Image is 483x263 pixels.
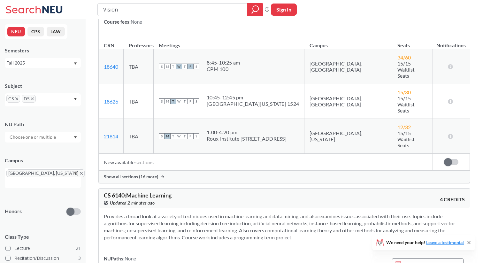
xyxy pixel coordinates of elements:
span: 15/15 Waitlist Seats [397,95,415,113]
svg: magnifying glass [251,5,259,14]
span: M [165,64,170,69]
span: We need your help! [386,240,464,245]
span: M [165,133,170,139]
td: New available sections [99,154,433,171]
div: CRN [104,42,114,49]
div: Fall 2025 [6,59,73,66]
span: S [193,98,199,104]
span: Class Type [5,233,81,240]
div: Fall 2025Dropdown arrow [5,58,81,68]
span: 15/15 Waitlist Seats [397,60,415,79]
div: magnifying glass [247,3,263,16]
span: Updated 2 minutes ago [110,199,155,206]
td: [GEOGRAPHIC_DATA], [US_STATE] [304,119,392,154]
label: Recitation/Discussion [5,254,81,262]
div: Semesters [5,47,81,54]
div: [GEOGRAPHIC_DATA][US_STATE] 1524 [207,101,299,107]
svg: Dropdown arrow [74,98,77,100]
a: 18640 [104,64,118,70]
td: [GEOGRAPHIC_DATA], [GEOGRAPHIC_DATA] [304,49,392,84]
input: Choose one or multiple [6,133,60,141]
div: 1:00 - 4:20 pm [207,129,287,135]
section: Provides a broad look at a variety of techniques used in machine learning and data mining, and al... [104,213,465,241]
span: 4 CREDITS [440,196,465,203]
button: Sign In [271,4,297,16]
span: None [125,256,136,261]
span: S [159,64,165,69]
span: T [170,64,176,69]
td: TBA [124,84,154,119]
span: W [176,64,182,69]
svg: X to remove pill [15,97,18,100]
button: NEU [7,27,25,36]
svg: Dropdown arrow [74,172,77,175]
span: None [131,19,142,25]
span: [GEOGRAPHIC_DATA], [US_STATE]X to remove pill [6,169,85,177]
span: S [193,64,199,69]
div: CSX to remove pillDSX to remove pillDropdown arrow [5,93,81,106]
div: CPM 100 [207,66,240,72]
div: [GEOGRAPHIC_DATA], [US_STATE]X to remove pillDropdown arrow [5,168,81,188]
button: LAW [47,27,65,36]
span: W [176,98,182,104]
span: S [159,98,165,104]
span: M [165,98,170,104]
span: S [193,133,199,139]
a: 18626 [104,98,118,104]
th: Notifications [433,35,470,49]
span: 15/15 Waitlist Seats [397,130,415,148]
div: NU Path [5,121,81,128]
th: Meetings [154,35,304,49]
button: CPS [27,27,44,36]
div: Campus [5,157,81,164]
label: Lecture [5,244,81,252]
span: F [188,64,193,69]
span: T [182,64,188,69]
span: DSX to remove pill [22,95,36,103]
th: Seats [392,35,433,49]
th: Professors [124,35,154,49]
svg: X to remove pill [80,172,83,175]
span: 34 / 60 [397,54,411,60]
span: T [182,133,188,139]
p: Honors [5,208,22,215]
span: T [170,133,176,139]
input: Class, professor, course number, "phrase" [103,4,243,15]
div: Show all sections (16 more) [99,171,470,183]
svg: Dropdown arrow [74,62,77,65]
span: T [182,98,188,104]
th: Campus [304,35,392,49]
div: Dropdown arrow [5,132,81,143]
div: 10:45 - 12:45 pm [207,94,299,101]
span: F [188,98,193,104]
a: Leave a testimonial [426,240,464,245]
span: 12 / 32 [397,124,411,130]
span: T [170,98,176,104]
span: Show all sections (16 more) [104,174,158,180]
svg: Dropdown arrow [74,136,77,139]
div: Roux Institute [STREET_ADDRESS] [207,135,287,142]
div: Subject [5,82,81,89]
span: 21 [76,245,81,252]
span: W [176,133,182,139]
span: F [188,133,193,139]
span: 15 / 30 [397,89,411,95]
span: CS 6140 : Machine Learning [104,192,172,199]
span: S [159,133,165,139]
td: TBA [124,119,154,154]
td: [GEOGRAPHIC_DATA], [GEOGRAPHIC_DATA] [304,84,392,119]
span: CSX to remove pill [6,95,20,103]
a: 21814 [104,133,118,139]
td: TBA [124,49,154,84]
svg: X to remove pill [31,97,34,100]
div: 8:45 - 10:25 am [207,59,240,66]
span: 3 [78,255,81,262]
